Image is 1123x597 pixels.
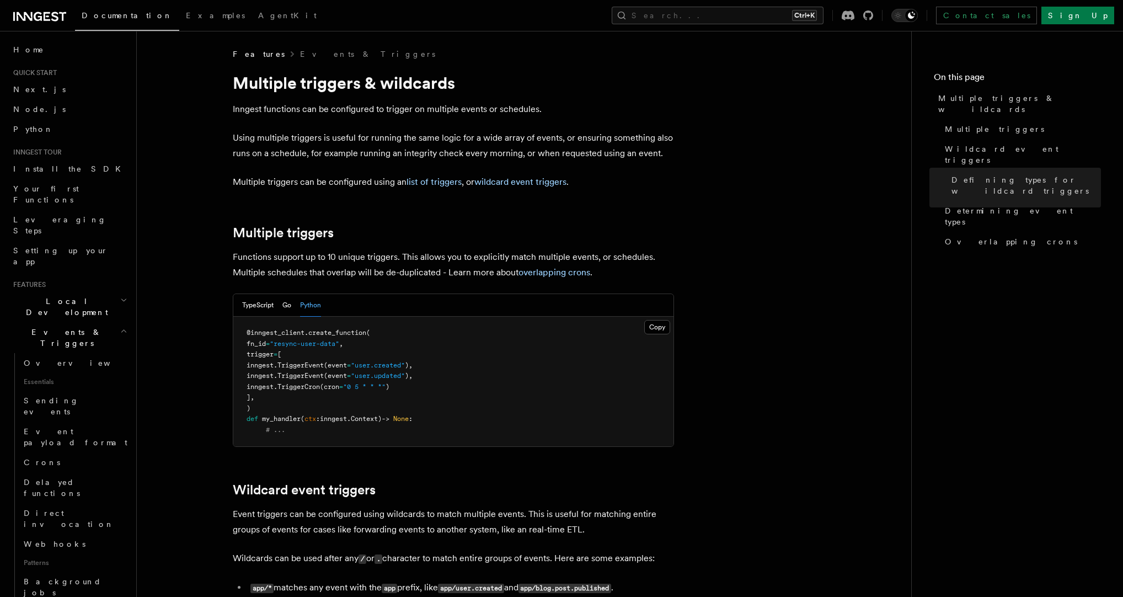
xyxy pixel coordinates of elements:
[9,99,130,119] a: Node.js
[320,383,339,391] span: (cron
[324,361,347,369] span: (event
[19,422,130,452] a: Event payload format
[247,404,250,412] span: )
[233,482,376,498] a: Wildcard event triggers
[233,174,674,190] p: Multiple triggers can be configured using an , or .
[179,3,252,30] a: Examples
[644,320,670,334] button: Copy
[945,236,1077,247] span: Overlapping crons
[9,179,130,210] a: Your first Functions
[409,415,413,423] span: :
[19,373,130,391] span: Essentials
[366,329,370,337] span: (
[934,88,1101,119] a: Multiple triggers & wildcards
[233,130,674,161] p: Using multiple triggers is useful for running the same logic for a wide array of events, or ensur...
[233,73,674,93] h1: Multiple triggers & wildcards
[24,540,85,548] span: Webhooks
[82,11,173,20] span: Documentation
[792,10,817,21] kbd: Ctrl+K
[405,372,413,380] span: ),
[247,350,274,358] span: trigger
[233,225,334,241] a: Multiple triggers
[277,372,324,380] span: TriggerEvent
[13,164,127,173] span: Install the SDK
[13,215,106,235] span: Leveraging Steps
[474,177,566,187] a: wildcard event triggers
[9,68,57,77] span: Quick start
[518,267,590,278] a: overlapping crons
[375,555,382,564] code: .
[438,584,504,593] code: app/user.created
[266,340,270,348] span: =
[277,383,320,391] span: TriggerCron
[308,329,366,337] span: create_function
[233,49,285,60] span: Features
[186,11,245,20] span: Examples
[24,509,114,529] span: Direct invocation
[9,291,130,322] button: Local Development
[9,40,130,60] a: Home
[9,148,62,157] span: Inngest tour
[24,396,79,416] span: Sending events
[13,184,79,204] span: Your first Functions
[947,170,1101,201] a: Defining types for wildcard triggers
[282,294,291,317] button: Go
[247,415,258,423] span: def
[270,340,339,348] span: "resync-user-data"
[945,124,1044,135] span: Multiple triggers
[324,372,347,380] span: (event
[19,503,130,534] a: Direct invocation
[19,391,130,422] a: Sending events
[945,143,1101,166] span: Wildcard event triggers
[262,415,301,423] span: my_handler
[233,507,674,537] p: Event triggers can be configured using wildcards to match multiple events. This is useful for mat...
[250,584,274,593] code: app/*
[9,322,130,353] button: Events & Triggers
[9,327,120,349] span: Events & Triggers
[407,177,462,187] a: list of triggers
[233,551,674,567] p: Wildcards can be used after any or character to match entire groups of events. Here are some exam...
[19,472,130,503] a: Delayed functions
[24,458,60,467] span: Crons
[938,93,1101,115] span: Multiple triggers & wildcards
[277,361,324,369] span: TriggerEvent
[258,11,317,20] span: AgentKit
[13,125,54,134] span: Python
[247,340,266,348] span: fn_id
[266,426,285,434] span: # ...
[19,554,130,572] span: Patterns
[19,353,130,373] a: Overview
[320,415,347,423] span: inngest
[940,139,1101,170] a: Wildcard event triggers
[300,49,435,60] a: Events & Triggers
[386,383,389,391] span: )
[891,9,918,22] button: Toggle dark mode
[252,3,323,30] a: AgentKit
[233,249,674,280] p: Functions support up to 10 unique triggers. This allows you to explicitly match multiple events, ...
[242,294,274,317] button: TypeScript
[24,359,137,367] span: Overview
[9,280,46,289] span: Features
[304,329,308,337] span: .
[9,241,130,271] a: Setting up your app
[940,201,1101,232] a: Determining event types
[347,372,351,380] span: =
[612,7,823,24] button: Search...Ctrl+K
[316,415,320,423] span: :
[247,329,304,337] span: @inngest_client
[247,580,674,596] li: matches any event with the prefix, like and .
[936,7,1037,24] a: Contact sales
[24,577,101,597] span: Background jobs
[19,534,130,554] a: Webhooks
[24,427,127,447] span: Event payload format
[518,584,611,593] code: app/blog.post.published
[13,85,66,94] span: Next.js
[934,71,1101,88] h4: On this page
[351,372,405,380] span: "user.updated"
[951,174,1101,196] span: Defining types for wildcard triggers
[347,415,351,423] span: .
[13,44,44,55] span: Home
[13,246,108,266] span: Setting up your app
[347,361,351,369] span: =
[24,478,80,498] span: Delayed functions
